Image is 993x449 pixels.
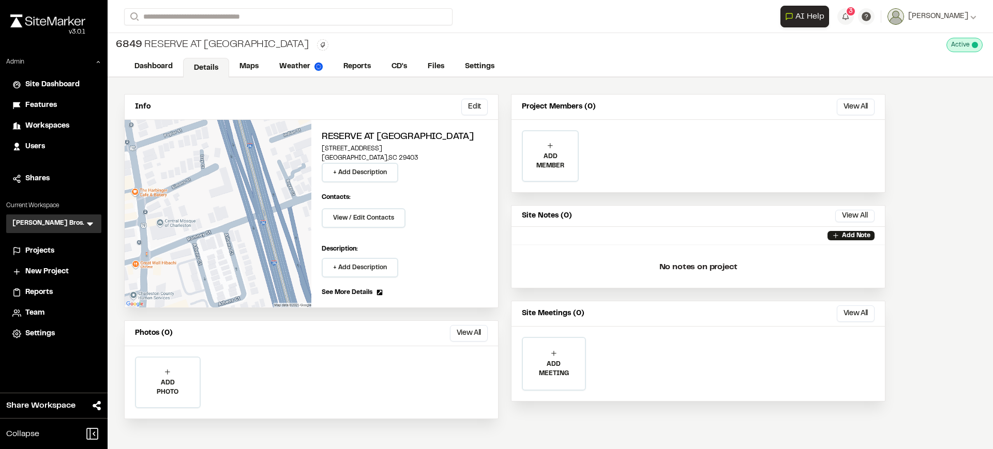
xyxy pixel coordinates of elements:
a: Workspaces [12,120,95,132]
a: Settings [12,328,95,339]
p: [GEOGRAPHIC_DATA] , SC 29403 [322,153,488,163]
button: View All [837,305,875,322]
h3: [PERSON_NAME] Bros. [12,219,84,229]
a: Features [12,100,95,111]
span: Settings [25,328,55,339]
a: Files [417,57,455,76]
h2: Reserve at [GEOGRAPHIC_DATA] [322,130,488,144]
a: New Project [12,266,95,277]
p: ADD MEMBER [523,152,578,171]
p: Photos (0) [135,328,173,339]
button: [PERSON_NAME] [887,8,976,25]
a: Team [12,307,95,319]
p: Contacts: [322,193,351,202]
span: Site Dashboard [25,79,80,90]
a: Settings [455,57,505,76]
span: Projects [25,245,54,257]
span: Shares [25,173,50,184]
p: ADD MEETING [523,360,585,378]
div: Oh geez...please don't... [10,27,85,37]
span: Reports [25,287,53,298]
a: CD's [381,57,417,76]
a: Dashboard [124,57,183,76]
span: New Project [25,266,69,277]
a: Weather [269,57,333,76]
p: Description: [322,244,488,254]
button: View All [835,210,875,222]
span: Share Workspace [6,399,76,412]
p: No notes on project [520,251,877,284]
img: precipai.png [314,63,323,71]
a: Site Dashboard [12,79,95,90]
button: View All [450,325,488,342]
span: Active [951,40,970,50]
button: Open AI Assistant [780,6,829,27]
a: Maps [229,57,269,76]
p: Current Workspace [6,201,101,210]
img: rebrand.png [10,14,85,27]
img: User [887,8,904,25]
a: Projects [12,245,95,257]
span: 6849 [116,37,142,53]
span: Team [25,307,44,319]
p: Info [135,101,151,113]
button: + Add Description [322,258,398,277]
p: Admin [6,57,24,67]
p: Site Notes (0) [522,210,572,222]
div: This project is active and counting against your active project count. [946,38,983,52]
span: Collapse [6,428,39,440]
span: 3 [849,7,853,16]
p: Site Meetings (0) [522,308,584,319]
button: View All [837,99,875,115]
a: Reports [333,57,381,76]
button: + Add Description [322,163,398,182]
button: Edit [461,99,488,115]
span: AI Help [795,10,824,23]
button: Edit Tags [317,39,328,51]
p: Add Note [842,231,870,240]
span: Workspaces [25,120,69,132]
p: ADD PHOTO [136,378,200,397]
span: [PERSON_NAME] [908,11,968,22]
p: Project Members (0) [522,101,596,113]
a: Reports [12,287,95,298]
span: See More Details [322,288,372,297]
span: Users [25,141,45,152]
p: [STREET_ADDRESS] [322,144,488,153]
button: Search [124,8,143,25]
a: Users [12,141,95,152]
span: Features [25,100,57,111]
div: Open AI Assistant [780,6,833,27]
a: Details [183,58,229,78]
button: 3 [837,8,854,25]
div: Reserve at [GEOGRAPHIC_DATA] [116,37,309,53]
button: View / Edit Contacts [322,208,405,228]
span: This project is active and counting against your active project count. [972,42,978,48]
a: Shares [12,173,95,184]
